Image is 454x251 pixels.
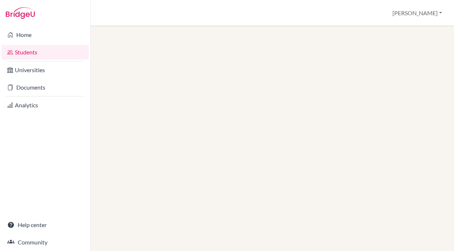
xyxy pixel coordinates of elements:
a: Documents [1,80,89,95]
a: Universities [1,63,89,77]
button: [PERSON_NAME] [389,6,445,20]
a: Students [1,45,89,59]
a: Help center [1,218,89,232]
img: Bridge-U [6,7,35,19]
a: Home [1,28,89,42]
a: Community [1,235,89,250]
a: Analytics [1,98,89,112]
